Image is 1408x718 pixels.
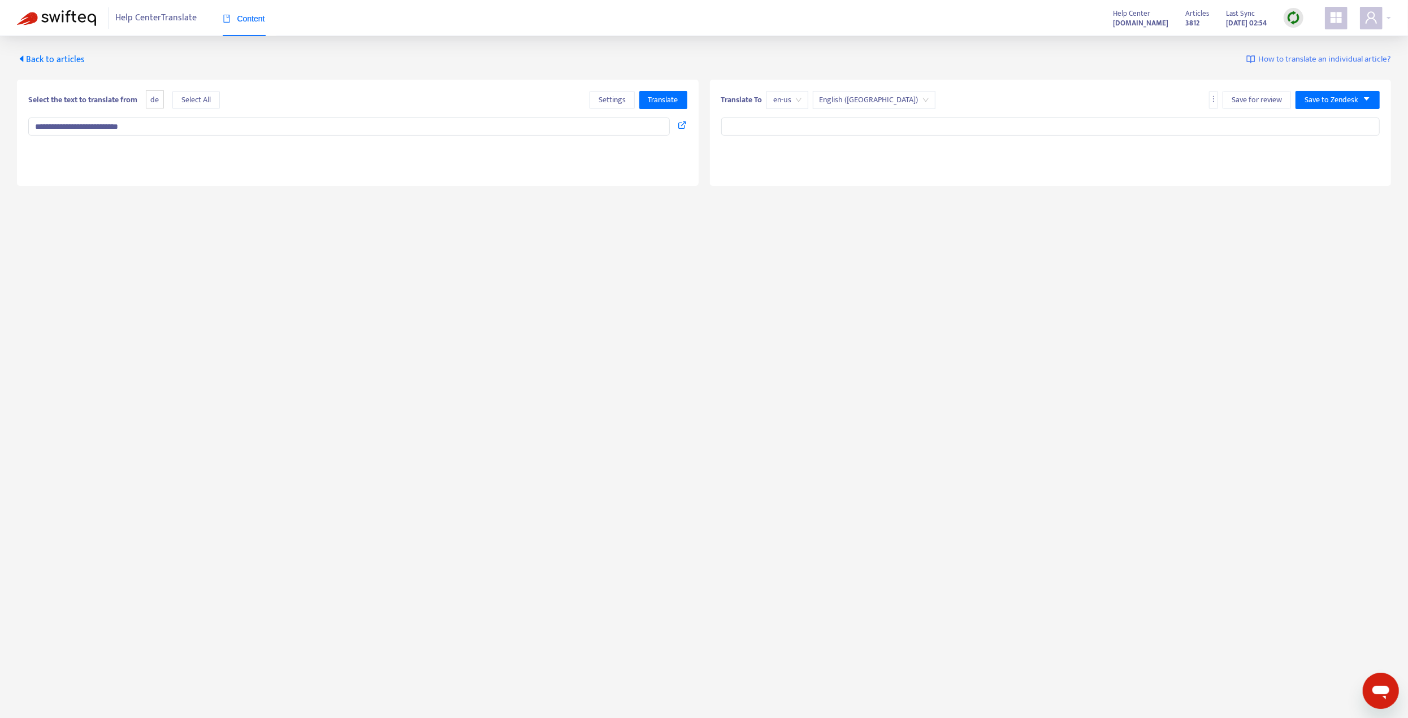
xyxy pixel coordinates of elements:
[1113,16,1168,29] a: [DOMAIN_NAME]
[1286,11,1301,25] img: sync.dc5367851b00ba804db3.png
[1258,53,1391,66] span: How to translate an individual article?
[28,93,137,106] b: Select the text to translate from
[820,92,929,108] span: English (USA)
[1226,7,1255,20] span: Last Sync
[1363,95,1371,103] span: caret-down
[1296,91,1380,109] button: Save to Zendeskcaret-down
[1113,7,1150,20] span: Help Center
[1305,94,1358,106] span: Save to Zendesk
[599,94,626,106] span: Settings
[17,10,96,26] img: Swifteq
[1185,17,1199,29] strong: 3812
[17,52,85,67] span: Back to articles
[1185,7,1209,20] span: Articles
[223,15,231,23] span: book
[648,94,678,106] span: Translate
[590,91,635,109] button: Settings
[1113,17,1168,29] strong: [DOMAIN_NAME]
[639,91,687,109] button: Translate
[1226,17,1267,29] strong: [DATE] 02:54
[1223,91,1291,109] button: Save for review
[1210,95,1218,103] span: more
[721,93,763,106] b: Translate To
[172,91,220,109] button: Select All
[773,92,802,108] span: en-us
[1329,11,1343,24] span: appstore
[146,90,164,109] span: de
[181,94,211,106] span: Select All
[17,54,26,63] span: caret-left
[1246,55,1255,64] img: image-link
[1232,94,1282,106] span: Save for review
[1209,91,1218,109] button: more
[1363,673,1399,709] iframe: Schaltfläche zum Öffnen des Messaging-Fensters
[1246,53,1391,66] a: How to translate an individual article?
[1364,11,1378,24] span: user
[116,7,197,29] span: Help Center Translate
[223,14,265,23] span: Content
